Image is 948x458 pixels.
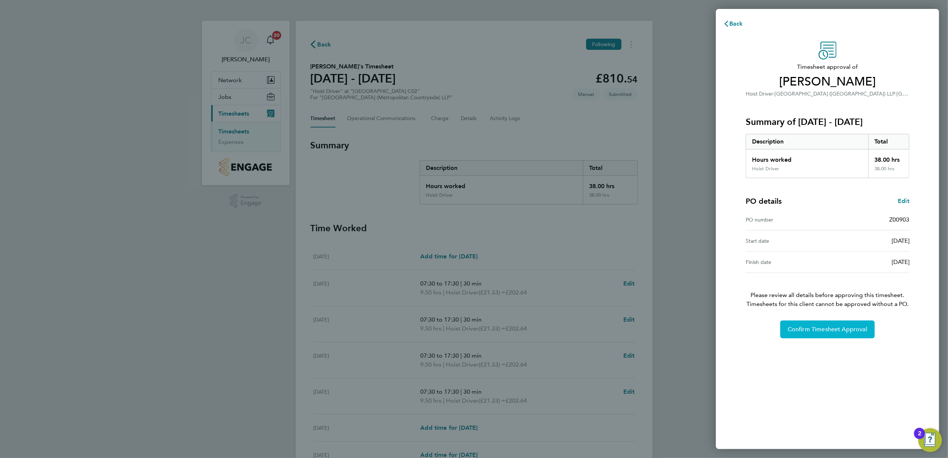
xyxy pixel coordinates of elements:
[828,258,909,267] div: [DATE]
[788,326,867,333] span: Confirm Timesheet Approval
[898,197,909,204] span: Edit
[746,91,773,97] span: Hoist Driver
[746,236,828,245] div: Start date
[746,215,828,224] div: PO number
[716,16,751,31] button: Back
[746,149,868,166] div: Hours worked
[918,433,921,443] div: 2
[746,134,868,149] div: Description
[898,197,909,206] a: Edit
[889,216,909,223] span: Z00903
[773,91,775,97] span: ·
[746,74,909,89] span: [PERSON_NAME]
[868,149,909,166] div: 38.00 hrs
[729,20,743,27] span: Back
[868,166,909,178] div: 38.00 hrs
[828,236,909,245] div: [DATE]
[737,273,918,309] p: Please review all details before approving this timesheet.
[868,134,909,149] div: Total
[746,134,909,178] div: Summary of 25 - 31 Aug 2025
[746,196,782,206] h4: PO details
[895,91,897,97] span: ·
[918,428,942,452] button: Open Resource Center, 2 new notifications
[737,300,918,309] span: Timesheets for this client cannot be approved without a PO.
[752,166,779,172] div: Hoist Driver
[775,91,895,97] span: [GEOGRAPHIC_DATA] ([GEOGRAPHIC_DATA]) LLP
[746,116,909,128] h3: Summary of [DATE] - [DATE]
[746,62,909,71] span: Timesheet approval of
[746,258,828,267] div: Finish date
[780,320,875,338] button: Confirm Timesheet Approval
